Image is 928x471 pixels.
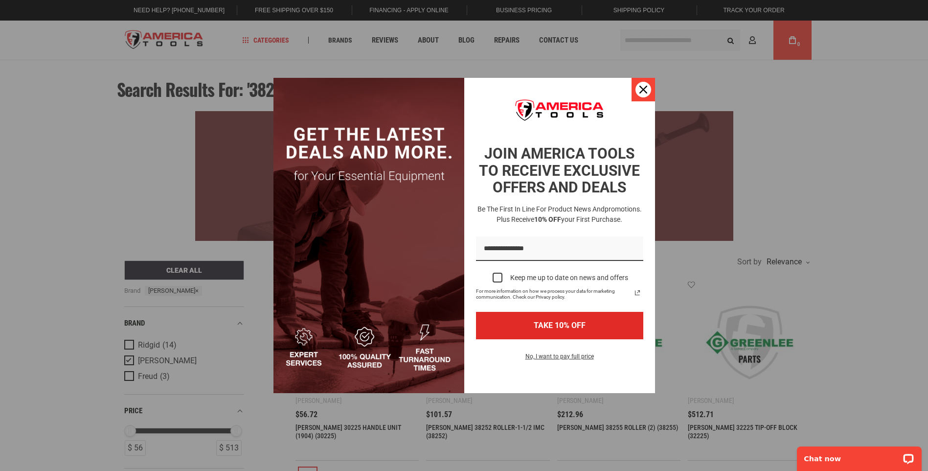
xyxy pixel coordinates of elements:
strong: 10% OFF [534,215,561,223]
input: Email field [476,236,643,261]
iframe: LiveChat chat widget [791,440,928,471]
span: For more information on how we process your data for marketing communication. Check our Privacy p... [476,288,632,300]
button: No, I want to pay full price [518,351,602,368]
button: Close [632,78,655,101]
svg: close icon [639,86,647,94]
button: TAKE 10% OFF [476,312,643,339]
a: Read our Privacy Policy [632,287,643,299]
h3: Be the first in line for product news and [474,204,645,225]
div: Keep me up to date on news and offers [510,274,628,282]
strong: JOIN AMERICA TOOLS TO RECEIVE EXCLUSIVE OFFERS AND DEALS [479,145,640,196]
svg: link icon [632,287,643,299]
span: promotions. Plus receive your first purchase. [497,205,642,223]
